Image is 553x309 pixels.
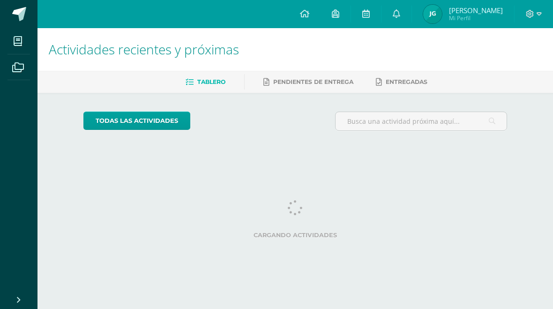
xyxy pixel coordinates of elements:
a: todas las Actividades [83,112,190,130]
img: 8012678d50ceae5304f6543d3d2a5096.png [423,5,442,23]
a: Tablero [186,75,225,90]
span: Pendientes de entrega [273,78,353,85]
input: Busca una actividad próxima aquí... [336,112,507,130]
span: [PERSON_NAME] [449,6,503,15]
span: Actividades recientes y próximas [49,40,239,58]
span: Entregadas [386,78,427,85]
label: Cargando actividades [83,232,508,239]
span: Mi Perfil [449,14,503,22]
a: Pendientes de entrega [263,75,353,90]
span: Tablero [197,78,225,85]
a: Entregadas [376,75,427,90]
